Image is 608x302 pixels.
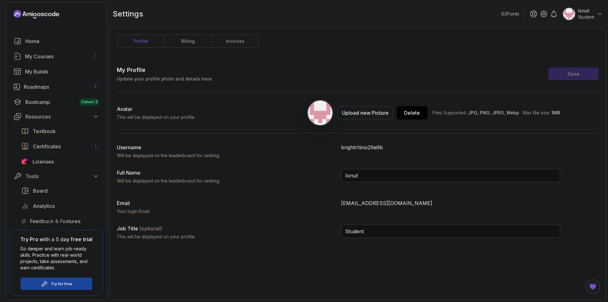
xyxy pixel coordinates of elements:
[95,144,96,149] span: 1
[338,106,393,119] button: Upload new Picture
[95,54,96,59] span: 1
[117,208,336,215] p: Your login Email
[342,109,389,117] div: Upload new Picture
[33,158,54,165] span: Licenses
[548,67,599,80] button: Save
[25,98,99,106] div: Bootcamp
[117,170,140,176] label: Full Name
[10,65,103,78] a: builds
[117,152,336,159] p: Will be displayed on the leaderboard for ranking.
[308,100,332,125] img: user profile image
[10,35,103,48] a: home
[10,111,103,122] button: Resources
[10,170,103,182] button: Tools
[139,225,162,232] span: (optional)
[10,50,103,63] a: courses
[578,8,594,14] p: Ionut
[33,187,47,195] span: Board
[21,158,29,165] img: jetbrains icon
[81,100,98,105] span: Cohort 3
[117,35,164,48] a: profile
[578,14,594,20] p: Student
[551,110,560,115] span: 1MB
[17,140,103,153] a: certificates
[20,277,92,290] button: Try for free
[25,113,99,120] div: Resources
[117,234,336,240] p: This will be displayed on your profile.
[117,66,213,74] h3: My Profile
[94,84,97,89] span: 7
[33,127,56,135] span: Textbook
[25,68,99,75] div: My Builds
[341,144,560,151] p: brightrhino29a9b
[17,155,103,168] a: licenses
[404,109,420,117] div: Delete
[341,199,560,207] p: [EMAIL_ADDRESS][DOMAIN_NAME]
[24,83,99,91] div: Roadmaps
[164,35,211,48] a: billing
[117,199,336,207] h3: Email
[17,125,103,138] a: textbook
[117,225,162,232] label: Job Title
[433,110,560,116] p: Files Supported: Max file size:
[563,8,575,20] img: user profile image
[30,217,80,225] span: Feedback & Features
[20,246,92,271] p: Go deeper and learn job-ready skills. Practice with real-world projects, take assessments, and ea...
[341,225,560,238] input: Enter your job
[117,144,141,151] label: Username
[563,8,603,20] button: user profile imageIonutStudent
[341,169,560,182] input: Enter your full name
[501,11,519,17] p: 63 Points
[567,70,579,78] div: Save
[117,76,213,82] p: Update your profile photo and details here.
[51,281,72,286] a: Try for free
[17,184,103,197] a: board
[33,143,61,150] span: Certificates
[25,53,99,60] div: My Courses
[396,106,427,119] button: Delete
[10,80,103,93] a: roadmaps
[17,200,103,212] a: analytics
[113,9,143,19] h2: settings
[117,114,195,120] p: This will be displayed on your profile.
[25,172,99,180] div: Tools
[117,105,195,113] h2: Avatar
[14,9,59,19] a: Landing page
[33,202,55,210] span: Analytics
[25,37,99,45] div: Home
[17,215,103,228] a: feedback
[468,110,519,115] span: JPG, PNG, JPEG, Webp
[585,279,600,294] button: Open Feedback Button
[117,178,336,184] p: Will be displayed on the leaderboard for ranking.
[211,35,258,48] a: invoices
[10,96,103,108] a: bootcamp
